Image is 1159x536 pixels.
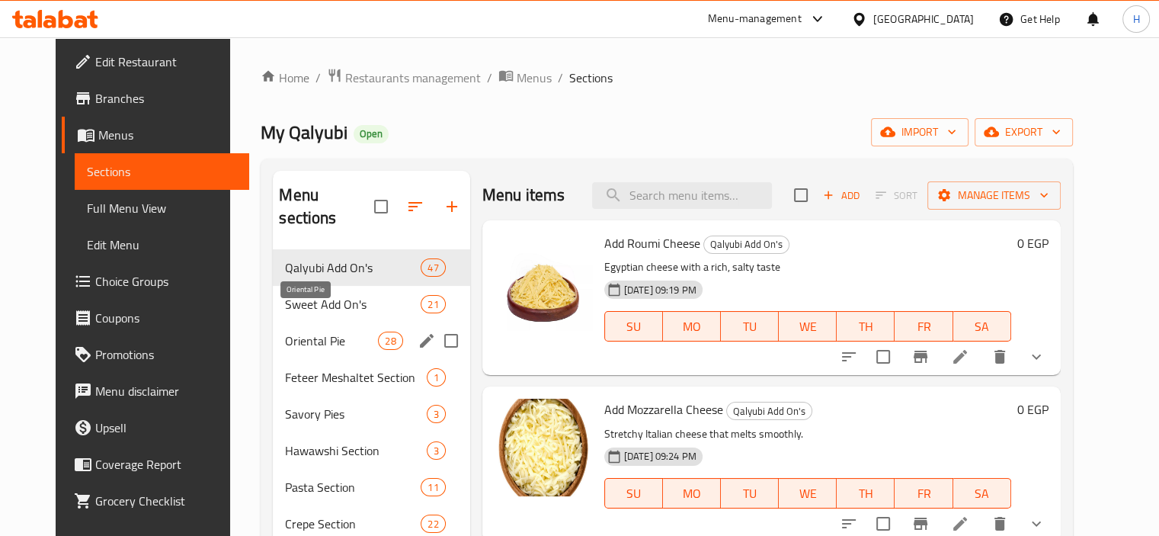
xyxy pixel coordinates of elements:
span: Pasta Section [285,478,421,496]
span: 47 [421,261,444,275]
span: Coverage Report [95,455,237,473]
a: Branches [62,80,249,117]
span: Edit Restaurant [95,53,237,71]
span: [DATE] 09:19 PM [618,283,703,297]
span: 22 [421,517,444,531]
button: TH [837,478,895,509]
span: TH [843,316,888,338]
a: Promotions [62,336,249,373]
div: items [427,405,446,423]
div: Menu-management [708,10,802,28]
button: SA [953,478,1011,509]
div: Open [354,125,389,143]
span: export [987,123,1061,142]
span: Qalyubi Add On's [727,403,812,420]
span: SU [611,316,657,338]
span: Promotions [95,345,237,364]
span: Menu disclaimer [95,382,237,400]
span: Qalyubi Add On's [285,258,421,277]
span: TU [727,483,773,505]
a: Full Menu View [75,190,249,226]
button: sort-choices [831,339,867,375]
button: Add [817,184,866,207]
div: [GEOGRAPHIC_DATA] [873,11,974,27]
button: export [975,118,1073,146]
span: Select section first [866,184,927,207]
span: 1 [427,371,445,385]
span: Branches [95,89,237,108]
span: TH [843,483,888,505]
button: TU [721,478,779,509]
li: / [315,69,321,87]
div: items [421,478,445,496]
div: Pasta Section11 [273,469,469,506]
a: Edit menu item [951,348,969,366]
span: Sweet Add On's [285,295,421,313]
a: Edit menu item [951,515,969,533]
svg: Show Choices [1027,348,1045,366]
div: Qalyubi Add On's [703,236,789,254]
span: Sections [569,69,613,87]
span: Crepe Section [285,515,421,533]
img: Add Mozzarella Cheese [495,399,592,496]
p: Egyptian cheese with a rich, salty taste [604,258,1011,277]
span: Add Roumi Cheese [604,232,700,255]
span: Grocery Checklist [95,492,237,510]
span: Oriental Pie [285,332,378,350]
div: Feteer Meshaltet Section [285,368,426,387]
button: edit [415,329,438,352]
div: items [421,258,445,277]
button: Branch-specific-item [902,339,939,375]
span: Qalyubi Add On's [704,236,789,253]
span: Select to update [867,341,899,373]
span: Open [354,127,389,140]
button: FR [895,478,952,509]
div: Hawawshi Section [285,441,426,460]
li: / [558,69,563,87]
span: Select all sections [365,191,397,223]
div: Savory Pies3 [273,396,469,432]
nav: breadcrumb [261,68,1072,88]
span: Restaurants management [345,69,481,87]
span: Menus [517,69,552,87]
span: H [1132,11,1139,27]
li: / [487,69,492,87]
a: Menus [62,117,249,153]
span: WE [785,316,831,338]
button: Manage items [927,181,1061,210]
a: Choice Groups [62,263,249,300]
h2: Menu sections [279,184,373,229]
span: Choice Groups [95,272,237,290]
div: Hawawshi Section3 [273,432,469,469]
span: Add Mozzarella Cheese [604,398,723,421]
a: Coverage Report [62,446,249,483]
a: Coupons [62,300,249,336]
div: Qalyubi Add On's47 [273,249,469,286]
span: Edit Menu [87,236,237,254]
span: SA [959,483,1005,505]
span: 11 [421,480,444,495]
div: Savory Pies [285,405,426,423]
div: items [378,332,402,350]
button: SU [604,311,663,342]
button: import [871,118,969,146]
span: TU [727,316,773,338]
span: SU [611,483,657,505]
a: Grocery Checklist [62,483,249,519]
button: Add section [434,188,470,225]
button: WE [779,311,837,342]
a: Upsell [62,409,249,446]
input: search [592,182,772,209]
button: WE [779,478,837,509]
span: 3 [427,407,445,422]
span: SA [959,316,1005,338]
button: SU [604,478,663,509]
div: Qalyubi Add On's [726,402,812,420]
button: show more [1018,339,1055,375]
h6: 0 EGP [1017,399,1049,420]
span: Manage items [940,186,1049,205]
a: Menu disclaimer [62,373,249,409]
div: Oriental Pie28edit [273,323,469,359]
